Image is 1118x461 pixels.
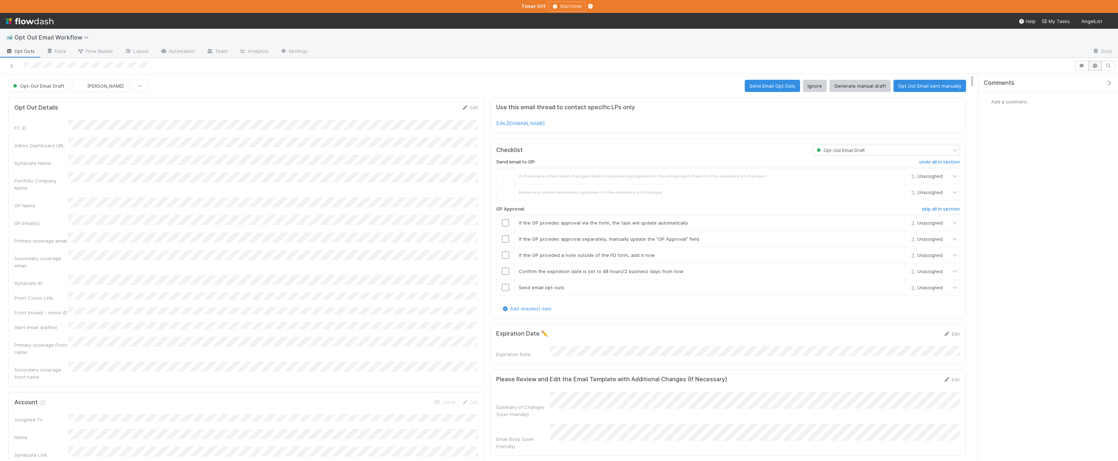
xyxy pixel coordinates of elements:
[14,160,68,167] div: Syndicate Name
[519,252,655,258] span: If the GP provided a note outside of the FD form, add it now
[14,255,68,269] div: Secondary coverage email
[1041,18,1070,24] span: My Tasks
[6,47,35,55] span: Opt Outs
[991,99,1030,105] span: Add a comment...
[14,416,68,423] div: Assigned To
[1081,18,1102,24] span: AngelList
[496,159,536,165] h6: Send email to GP:
[119,46,154,57] a: Layout
[14,124,68,132] div: FC ID
[909,173,943,179] span: Unassigned
[943,377,960,382] a: Edit
[922,206,960,212] h6: skip all in section
[909,189,943,195] span: Unassigned
[496,206,525,212] h6: GP Approval:
[803,80,827,92] button: Ignore
[6,15,54,27] img: logo-inverted-e16ddd16eac7371096b0.svg
[8,80,69,92] button: Opt-Out Email Draft
[461,399,478,405] a: Edit
[274,46,314,57] a: Settings
[893,80,966,92] button: Opt Out Email sent manually
[548,1,586,11] button: Start timer
[909,269,943,274] span: Unassigned
[154,46,201,57] a: Automation
[234,46,274,57] a: Analytics
[14,309,68,316] div: Front thread - convo ID
[519,236,699,242] span: If the GP provides approval separately, manually update the "GP Approval" field
[14,177,68,192] div: Portfolio Company Name
[496,104,960,111] h5: Use this email thread to contact specific LPs only
[984,98,991,105] img: avatar_b18de8e2-1483-4e81-aa60-0a3d21592880.png
[519,173,766,179] span: If there are other deal changes that should be highlighted in the email, add them to the summary ...
[14,434,68,441] div: Name
[461,105,478,110] a: Edit
[496,330,548,337] h5: Expiration Date ✏️
[1105,18,1112,25] img: avatar_b18de8e2-1483-4e81-aa60-0a3d21592880.png
[77,47,113,55] span: Flow Builder
[496,376,727,383] h5: Please Review and Edit the Email Template with Additional Changes (If Necessary)
[1087,46,1118,57] a: Docs
[521,3,545,9] strong: Timer Off
[984,79,1015,87] span: Comments
[41,46,71,57] a: Data
[14,280,68,287] div: Syndicate ID
[919,159,960,165] h6: undo all in section
[496,120,545,126] a: [URL][DOMAIN_NAME]
[496,435,550,450] div: Email Body (User Friendly)
[14,34,92,41] span: Opt Out Email Workflow
[496,147,523,154] h5: Checklist
[519,268,684,274] span: Confirm the expiration date is set to 48 hours/2 business days from now
[14,142,68,149] div: Admin Dashboard URL
[1018,18,1036,25] div: Help
[496,404,550,418] div: Summary of Changes (User Friendly)
[830,80,891,92] button: Generate manual draft
[14,324,68,331] div: Alert email drafted
[922,206,960,215] a: skip all in section
[14,366,68,381] div: Secondary coverage front name
[433,399,456,405] a: Unlink
[87,83,124,89] span: [PERSON_NAME]
[519,220,688,226] span: If the GP provides approval via the form, the task will update automatically
[11,83,64,89] span: Opt-Out Email Draft
[78,82,85,89] img: avatar_7ba8ec58-bd0f-432b-b5d2-ae377bfaef52.png
[815,148,865,153] span: Opt-Out Email Draft
[909,236,943,242] span: Unassigned
[919,159,960,168] a: undo all in section
[71,46,119,57] a: Flow Builder
[943,331,960,337] a: Edit
[909,220,943,226] span: Unassigned
[14,202,68,209] div: GP Name
[14,104,58,111] h5: Opt Out Details
[909,253,943,258] span: Unassigned
[502,306,551,312] a: Add checklist item
[6,34,13,40] span: 🐋
[14,237,68,244] div: Primary coverage email
[14,294,68,301] div: Front Convo Link
[14,451,68,458] div: Syndicate Link
[201,46,234,57] a: Team
[72,80,128,92] button: [PERSON_NAME]
[519,285,564,290] span: Send email opt-outs
[519,189,662,195] span: Make any other necessary updates to the summary of changes
[909,285,943,290] span: Unassigned
[14,399,46,406] h5: Account
[14,220,68,227] div: GP Email(s)
[1041,18,1070,25] a: My Tasks
[496,351,550,358] div: Expiration Date
[14,341,68,356] div: Primary coverage Front name
[745,80,800,92] button: Send Email Opt Outs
